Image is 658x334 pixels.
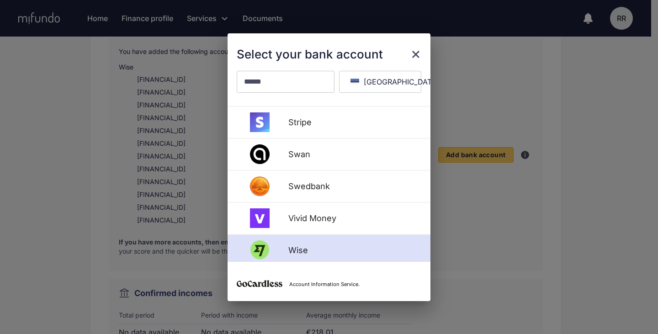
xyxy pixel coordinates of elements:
[283,213,421,223] div: Vivid Money
[410,49,421,60] button: close
[237,176,283,196] img: Swedbank logo
[237,144,283,164] img: Swan logo
[237,280,282,287] img: GoCardless logo
[339,71,421,93] button: [GEOGRAPHIC_DATA]
[237,208,283,228] img: Vivid Money logo
[283,117,421,127] div: Stripe
[289,281,360,287] p: Account Information Service.
[237,112,283,132] img: Stripe logo
[283,149,421,159] div: Swan
[237,240,283,260] img: Wise logo
[237,47,383,62] div: Select your bank account
[283,245,421,255] div: Wise
[283,181,421,191] div: Swedbank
